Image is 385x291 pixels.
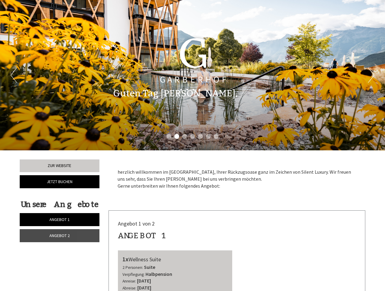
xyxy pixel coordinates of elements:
b: 1x [122,255,129,263]
a: Zur Website [20,159,99,172]
b: Halbpension [146,271,172,277]
b: [DATE] [137,278,151,284]
a: Jetzt buchen [20,175,99,188]
p: herzlich willkommen im [GEOGRAPHIC_DATA], Ihrer Rückzugsoase ganz im Zeichen von Silent Luxury. W... [118,169,357,189]
div: Unsere Angebote [20,199,99,210]
span: Angebot 1 von 2 [118,220,155,227]
span: Angebot 1 [49,217,70,222]
small: 2 Personen: [122,265,143,270]
div: Angebot 1 [118,230,167,241]
div: Wellness Suite [122,255,228,264]
span: Angebot 2 [49,233,70,238]
small: Anreise: [122,279,136,284]
button: Next [368,68,374,83]
small: Abreise: [122,286,136,291]
small: Verpflegung: [122,272,145,277]
b: Suite [144,264,155,270]
button: Previous [11,68,17,83]
h1: Guten Tag [PERSON_NAME], [113,89,238,99]
b: [DATE] [137,285,151,291]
